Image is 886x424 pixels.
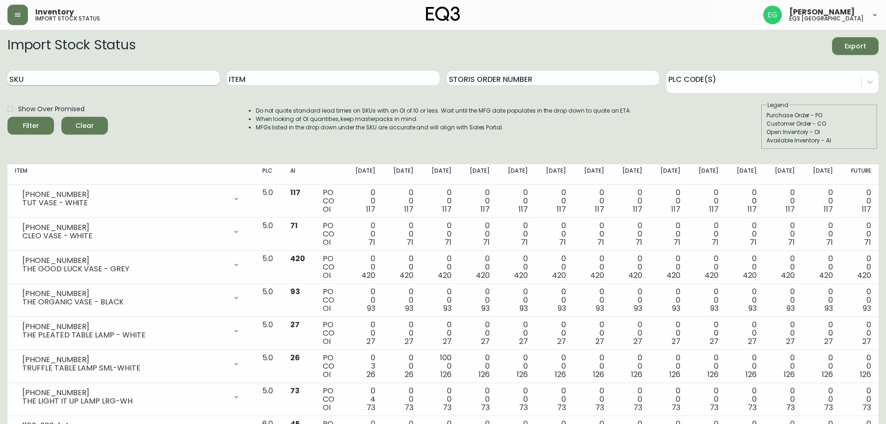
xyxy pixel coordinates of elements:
[352,188,375,214] div: 0 0
[848,222,871,247] div: 0 0
[671,204,680,215] span: 117
[672,402,680,413] span: 73
[480,204,490,215] span: 117
[590,270,604,281] span: 420
[390,222,413,247] div: 0 0
[366,204,375,215] span: 117
[558,303,566,314] span: 93
[657,222,680,247] div: 0 0
[290,286,300,297] span: 93
[832,37,879,55] button: Export
[497,164,535,185] th: [DATE]
[323,321,337,346] div: PO CO
[709,204,719,215] span: 117
[479,369,490,380] span: 126
[666,270,680,281] span: 420
[743,270,757,281] span: 420
[864,237,871,248] span: 71
[505,354,528,379] div: 0 0
[405,369,413,380] span: 26
[466,354,490,379] div: 0 0
[672,336,680,347] span: 27
[633,402,642,413] span: 73
[290,319,300,330] span: 27
[22,331,227,339] div: THE PLEATED TABLE LAMP - WHITE
[772,255,795,280] div: 0 0
[443,336,452,347] span: 27
[848,188,871,214] div: 0 0
[459,164,497,185] th: [DATE]
[657,188,680,214] div: 0 0
[789,8,855,16] span: [PERSON_NAME]
[688,164,726,185] th: [DATE]
[404,204,413,215] span: 117
[519,336,528,347] span: 27
[862,204,871,215] span: 117
[390,321,413,346] div: 0 0
[825,303,833,314] span: 93
[255,350,283,383] td: 5.0
[466,288,490,313] div: 0 0
[255,185,283,218] td: 5.0
[18,104,85,114] span: Show Over Promised
[466,255,490,280] div: 0 0
[733,321,757,346] div: 0 0
[323,354,337,379] div: PO CO
[552,270,566,281] span: 420
[22,298,227,306] div: THE ORGANIC VASE - BLACK
[657,321,680,346] div: 0 0
[772,288,795,313] div: 0 0
[802,164,840,185] th: [DATE]
[733,188,757,214] div: 0 0
[361,270,375,281] span: 420
[256,123,632,132] li: MFGs listed in the drop down under the SKU are accurate and will align with Sales Portal.
[824,336,833,347] span: 27
[746,369,757,380] span: 126
[352,387,375,412] div: 0 4
[255,251,283,284] td: 5.0
[559,237,566,248] span: 71
[390,387,413,412] div: 0 0
[466,188,490,214] div: 0 0
[481,303,490,314] span: 93
[61,117,108,135] button: Clear
[428,188,452,214] div: 0 0
[466,387,490,412] div: 0 0
[438,270,452,281] span: 420
[673,237,680,248] span: 71
[466,321,490,346] div: 0 0
[695,387,719,412] div: 0 0
[290,253,305,264] span: 420
[543,222,566,247] div: 0 0
[367,303,375,314] span: 93
[557,336,566,347] span: 27
[283,164,315,185] th: AI
[519,204,528,215] span: 117
[352,288,375,313] div: 0 0
[733,354,757,379] div: 0 0
[323,303,331,314] span: OI
[256,115,632,123] li: When looking at OI quantities, keep masterpacks in mind.
[323,402,331,413] span: OI
[255,284,283,317] td: 5.0
[421,164,459,185] th: [DATE]
[428,354,452,379] div: 100 0
[557,402,566,413] span: 73
[290,385,300,396] span: 73
[323,336,331,347] span: OI
[255,383,283,416] td: 5.0
[22,223,227,232] div: [PHONE_NUMBER]
[848,387,871,412] div: 0 0
[766,120,873,128] div: Customer Order - CO
[766,128,873,136] div: Open Inventory - OI
[476,270,490,281] span: 420
[581,354,604,379] div: 0 0
[619,255,642,280] div: 0 0
[505,288,528,313] div: 0 0
[22,190,227,199] div: [PHONE_NUMBER]
[695,188,719,214] div: 0 0
[772,188,795,214] div: 0 0
[839,40,871,52] span: Export
[840,164,879,185] th: Future
[535,164,573,185] th: [DATE]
